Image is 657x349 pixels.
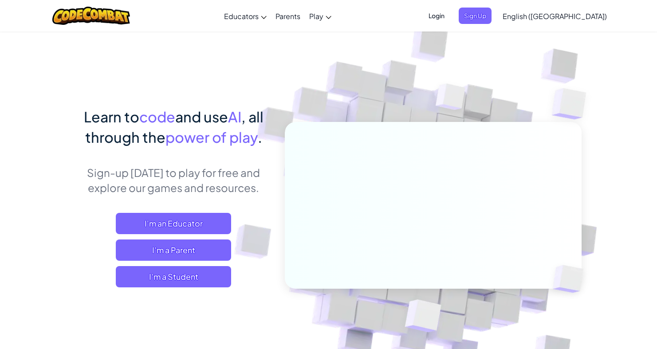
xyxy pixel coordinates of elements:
[271,4,305,28] a: Parents
[139,108,175,125] span: code
[423,8,450,24] button: Login
[309,12,323,21] span: Play
[258,128,262,146] span: .
[224,12,259,21] span: Educators
[503,12,607,21] span: English ([GEOGRAPHIC_DATA])
[419,66,483,132] img: Overlap cubes
[220,4,271,28] a: Educators
[116,213,231,234] a: I'm an Educator
[165,128,258,146] span: power of play
[228,108,241,125] span: AI
[116,239,231,261] a: I'm a Parent
[76,165,271,195] p: Sign-up [DATE] to play for free and explore our games and resources.
[459,8,492,24] button: Sign Up
[116,266,231,287] button: I'm a Student
[498,4,611,28] a: English ([GEOGRAPHIC_DATA])
[84,108,139,125] span: Learn to
[52,7,130,25] img: CodeCombat logo
[534,67,611,141] img: Overlap cubes
[305,4,336,28] a: Play
[175,108,228,125] span: and use
[538,247,604,311] img: Overlap cubes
